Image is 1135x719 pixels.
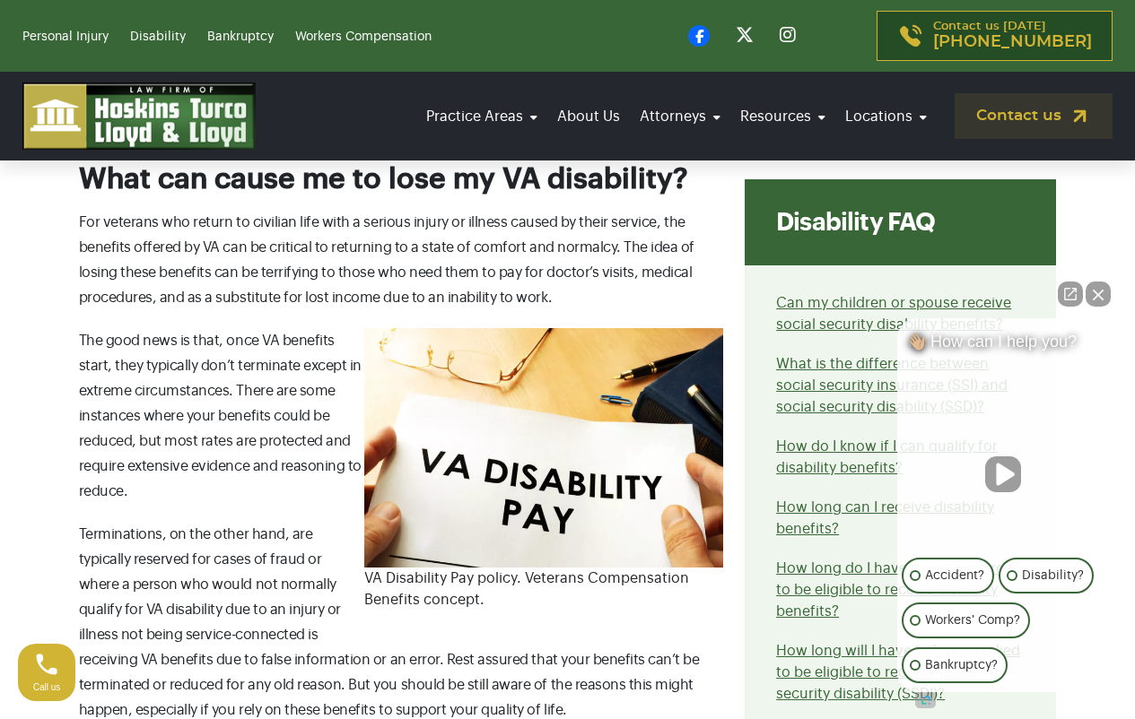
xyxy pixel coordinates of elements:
span: [PHONE_NUMBER] [933,33,1092,51]
a: How long will I have to have worked to be eligible to receive social security disability (SSDI)? [776,644,1020,701]
div: 👋🏼 How can I help you? [897,332,1108,360]
span: Call us [33,682,61,692]
div: Disability FAQ [745,179,1056,265]
p: Workers' Comp? [925,610,1020,631]
a: How long do I have to work in order to be eligible to receive disability benefits? [776,561,1018,619]
p: Accident? [925,565,984,586]
a: How do I know if I can qualify for disability benefits? [776,439,998,475]
a: Can my children or spouse receive social security disability benefits? [776,296,1011,332]
p: Contact us [DATE] [933,21,1092,51]
a: About Us [552,91,625,142]
a: Resources [735,91,831,142]
img: VA Disability Pay [364,328,723,567]
a: What is the difference between social security insurance (SSI) and social security disability (SSD)? [776,357,1008,414]
figcaption: VA Disability Pay policy. Veterans Compensation Benefits concept. [364,567,723,611]
a: Workers Compensation [295,30,432,43]
a: Bankruptcy [207,30,274,43]
a: Attorneys [634,91,726,142]
a: How long can I receive disability benefits? [776,500,994,536]
h2: What can cause me to lose my VA disability? [79,162,724,196]
a: Disability [130,30,186,43]
a: Contact us [955,93,1113,139]
p: For veterans who return to civilian life with a serious injury or illness caused by their service... [79,210,724,310]
p: Bankruptcy? [925,654,998,676]
p: The good news is that, once VA benefits start, they typically don’t terminate except in extreme c... [79,328,724,504]
button: Unmute video [985,456,1021,492]
a: Practice Areas [421,91,543,142]
a: Open direct chat [1058,282,1083,307]
a: Personal Injury [22,30,109,43]
a: Contact us [DATE][PHONE_NUMBER] [877,11,1113,61]
img: logo [22,82,256,150]
button: Close Intaker Chat Widget [1086,282,1111,307]
p: Disability? [1022,565,1084,586]
a: Locations [840,91,932,142]
a: Open intaker chat [915,692,936,708]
